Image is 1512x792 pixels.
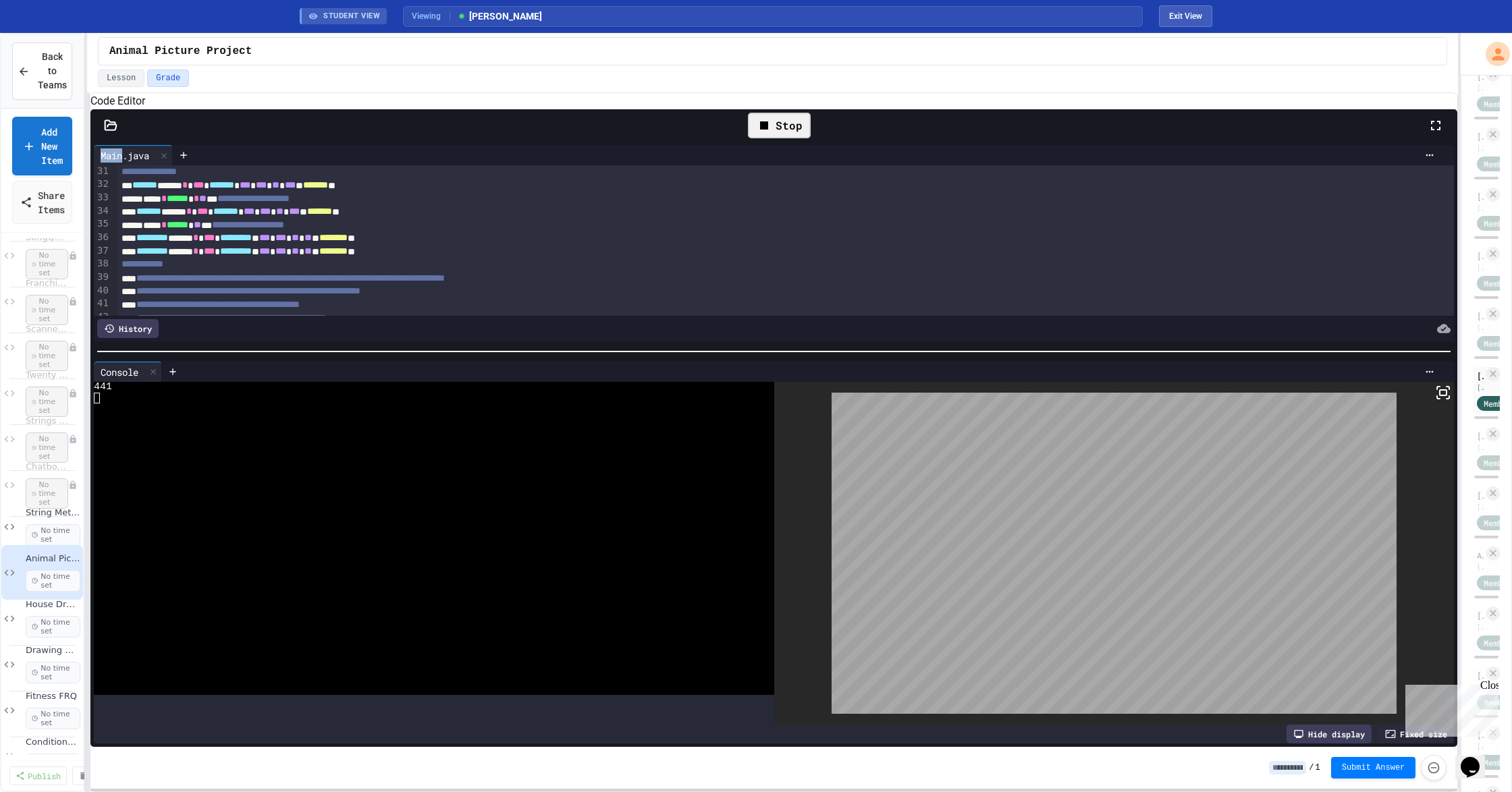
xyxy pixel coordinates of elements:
[26,708,80,729] span: No time set
[68,434,78,444] div: Unpublished
[94,365,145,379] div: Console
[9,766,67,785] a: Publish
[72,766,125,785] a: Delete
[94,382,112,393] span: 441
[1477,549,1484,561] div: Amukta Duggi
[26,662,80,683] span: No time set
[1484,337,1512,349] span: Member
[94,177,111,191] div: 32
[26,370,68,381] span: Twenty Questions Lab
[1316,762,1320,773] span: 1
[12,117,72,175] a: Add New Item
[26,461,68,473] span: Chatbot Lab 2024
[1484,217,1512,229] span: Member
[1484,397,1512,409] span: Member
[1477,609,1484,621] div: [PERSON_NAME]
[26,432,68,463] span: No time set
[323,11,380,22] span: STUDENT VIEW
[26,278,68,289] span: Franchise Lab
[12,181,72,224] a: Share Items
[26,754,80,775] span: No time set
[1378,725,1454,743] div: Fixed size
[94,362,162,382] div: Console
[26,553,80,565] span: Animal Picture Project
[94,145,173,165] div: Main.java
[1477,250,1484,262] div: [PERSON_NAME]
[109,43,252,59] span: Animal Picture Project
[26,341,68,372] span: No time set
[94,217,111,231] div: 35
[26,507,80,519] span: String Methods Examples
[1477,322,1484,333] div: [EMAIL_ADDRESS][DOMAIN_NAME]
[1477,70,1484,82] div: [PERSON_NAME]
[94,148,156,163] div: Main.java
[1477,83,1484,93] div: [EMAIL_ADDRESS][DOMAIN_NAME]
[94,191,111,204] div: 33
[94,231,111,244] div: 36
[26,387,68,418] span: No time set
[68,480,78,490] div: Unpublished
[1484,277,1512,289] span: Member
[748,113,811,138] div: Stop
[1477,443,1484,453] div: [EMAIL_ADDRESS][DOMAIN_NAME]
[97,319,159,338] div: History
[1477,383,1484,393] div: [EMAIL_ADDRESS][DOMAIN_NAME]
[12,43,72,100] button: Back to Teams
[1159,5,1212,27] button: Exit student view
[94,297,111,310] div: 41
[1477,669,1484,681] div: [PERSON_NAME]
[94,165,111,178] div: 31
[26,416,68,427] span: Strings and Conditionals Review
[90,93,1457,109] h6: Code Editor
[1484,457,1512,469] span: Member
[94,204,111,218] div: 34
[5,5,93,86] div: Chat with us now!Close
[1477,143,1484,153] div: [EMAIL_ADDRESS][DOMAIN_NAME]
[1484,98,1512,110] span: Member
[26,691,80,702] span: Fitness FRQ
[68,251,78,260] div: Unpublished
[26,324,68,335] span: Scanner Intro
[1331,757,1416,779] button: Submit Answer
[1455,738,1498,779] iframe: chat widget
[1477,502,1484,512] div: [EMAIL_ADDRESS][DOMAIN_NAME]
[98,69,144,87] button: Lesson
[1477,562,1484,572] div: [EMAIL_ADDRESS][DOMAIN_NAME]
[38,50,67,92] span: Back to Teams
[1421,755,1447,781] button: Force resubmission of student's answer (Admin only)
[412,10,450,22] span: Viewing
[457,9,542,24] span: [PERSON_NAME]
[26,524,80,546] span: No time set
[1477,622,1484,632] div: [EMAIL_ADDRESS][DOMAIN_NAME]
[26,249,68,280] span: No time set
[68,389,78,398] div: Unpublished
[1400,679,1498,737] iframe: chat widget
[1484,577,1512,589] span: Member
[1484,158,1512,170] span: Member
[1477,310,1484,322] div: [PERSON_NAME]
[1477,370,1484,382] div: [PERSON_NAME]
[1484,517,1512,529] span: Member
[147,69,189,87] button: Grade
[26,616,80,638] span: No time set
[1477,489,1484,501] div: [PERSON_NAME][GEOGRAPHIC_DATA]
[94,257,111,271] div: 38
[68,297,78,306] div: Unpublished
[68,343,78,352] div: Unpublished
[26,478,68,509] span: No time set
[94,244,111,258] div: 37
[1477,430,1484,442] div: [PERSON_NAME]
[1477,130,1484,142] div: [PERSON_NAME]
[94,271,111,284] div: 39
[94,310,111,324] div: 42
[1477,190,1484,202] div: [PERSON_NAME]
[1309,762,1314,773] span: /
[26,232,68,244] span: SongQuiz FRQ
[26,570,80,592] span: No time set
[1484,637,1512,649] span: Member
[94,284,111,298] div: 40
[26,645,80,656] span: Drawing Objects in Java - HW Playposit Code
[1342,762,1405,773] span: Submit Answer
[1477,262,1484,273] div: [EMAIL_ADDRESS][DOMAIN_NAME]
[26,737,80,748] span: Conditionals Classwork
